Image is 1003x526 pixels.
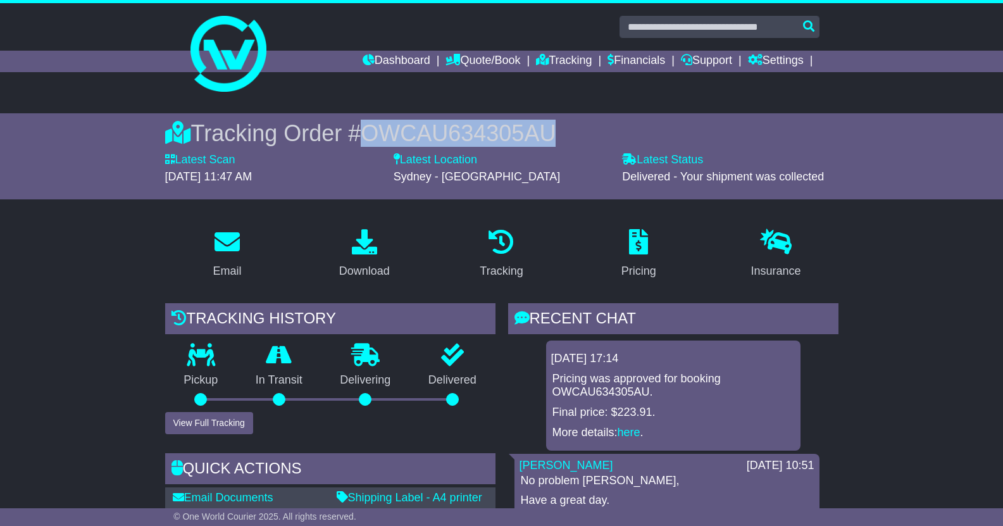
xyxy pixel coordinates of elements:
a: Email Documents [173,491,273,504]
label: Latest Scan [165,153,235,167]
a: Shipping Label - A4 printer [337,491,482,504]
div: [DATE] 17:14 [551,352,795,366]
a: here [618,426,640,439]
a: Support [681,51,732,72]
a: Email [204,225,249,284]
span: [DATE] 11:47 AM [165,170,252,183]
p: More details: . [552,426,794,440]
div: RECENT CHAT [508,303,838,337]
a: Tracking [471,225,531,284]
p: No problem [PERSON_NAME], [521,474,813,488]
div: Tracking history [165,303,495,337]
p: Delivering [321,373,410,387]
div: Insurance [751,263,801,280]
a: Settings [748,51,804,72]
p: Final price: $223.91. [552,406,794,420]
span: OWCAU634305AU [361,120,556,146]
a: Dashboard [363,51,430,72]
div: [DATE] 10:51 [747,459,814,473]
span: Delivered - Your shipment was collected [622,170,824,183]
p: Delivered [409,373,495,387]
div: Tracking Order # [165,120,838,147]
a: Insurance [743,225,809,284]
span: © One World Courier 2025. All rights reserved. [173,511,356,522]
span: Sydney - [GEOGRAPHIC_DATA] [394,170,560,183]
div: Email [213,263,241,280]
div: Tracking [480,263,523,280]
div: Pricing [621,263,656,280]
button: View Full Tracking [165,412,253,434]
a: Quote/Book [445,51,520,72]
div: Download [339,263,390,280]
label: Latest Location [394,153,477,167]
label: Latest Status [622,153,703,167]
div: Quick Actions [165,453,495,487]
a: Pricing [613,225,664,284]
p: Pricing was approved for booking OWCAU634305AU. [552,372,794,399]
p: In Transit [237,373,321,387]
a: Tracking [536,51,592,72]
a: Download [331,225,398,284]
p: Have a great day. [521,494,813,508]
a: [PERSON_NAME] [520,459,613,472]
a: Financials [607,51,665,72]
p: Pickup [165,373,237,387]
